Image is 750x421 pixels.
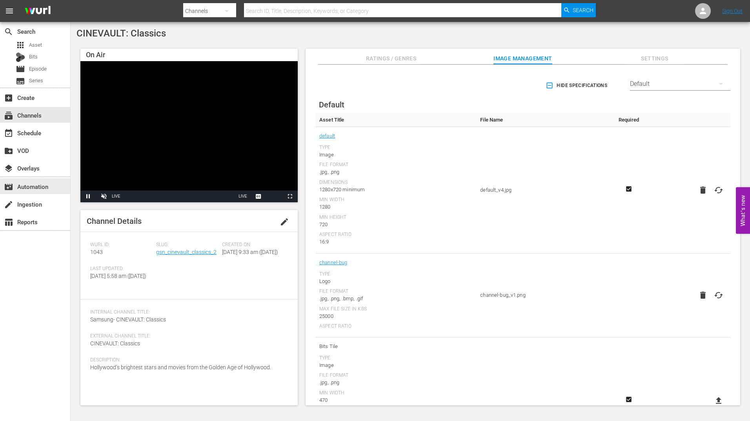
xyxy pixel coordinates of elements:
[319,162,472,168] div: File Format
[319,306,472,312] div: Max File Size In Kbs
[90,340,140,347] span: CINEVAULT: Classics
[315,113,476,127] th: Asset Title
[319,323,472,330] div: Aspect Ratio
[476,127,612,254] td: default_v4.jpg
[722,8,743,14] a: Sign Out
[319,355,472,361] div: Type
[90,266,152,272] span: Last Updated:
[87,216,142,226] span: Channel Details
[319,396,472,404] div: 470
[319,289,472,295] div: File Format
[4,200,13,209] span: Ingestion
[4,218,13,227] span: Reports
[4,164,13,173] span: Overlays
[319,151,472,159] div: Image
[29,53,38,61] span: Bits
[319,312,472,320] div: 25000
[319,390,472,396] div: Min Width
[624,185,633,192] svg: Required
[235,191,251,202] button: Seek to live, currently playing live
[736,187,750,234] button: Open Feedback Widget
[96,191,112,202] button: Unmute
[29,65,47,73] span: Episode
[4,182,13,192] span: Automation
[156,242,218,248] span: Slug:
[319,258,348,268] a: channel-bug
[547,82,607,90] span: Hide Specifications
[80,61,298,202] div: Video Player
[5,6,14,16] span: menu
[16,64,25,74] span: Episode
[90,357,284,363] span: Description:
[112,191,120,202] div: LIVE
[625,54,684,64] span: Settings
[90,364,271,370] span: Hollywood’s brightest stars and movies from the Golden Age of Hollywood.
[29,41,42,49] span: Asset
[29,77,43,85] span: Series
[493,54,552,64] span: Image Management
[90,242,152,248] span: Wurl ID:
[76,28,166,39] span: CINEVAULT: Classics
[80,191,96,202] button: Pause
[4,129,13,138] span: Schedule
[630,73,730,95] div: Default
[4,111,13,120] span: Channels
[319,221,472,229] div: 720
[16,76,25,86] span: Series
[275,212,294,231] button: edit
[86,51,105,59] span: On Air
[90,316,166,323] span: Samsung- CINEVAULT: Classics
[319,131,335,141] a: default
[319,238,472,246] div: 16:9
[4,27,13,36] span: Search
[319,180,472,186] div: Dimensions
[266,191,282,202] button: Picture-in-Picture
[90,309,284,316] span: Internal Channel Title:
[222,242,284,248] span: Created On:
[319,168,472,176] div: .jpg, .png
[319,197,472,203] div: Min Width
[362,54,421,64] span: Ratings / Genres
[19,2,56,20] img: ans4CAIJ8jUAAAAAAAAAAAAAAAAAAAAAAAAgQb4GAAAAAAAAAAAAAAAAAAAAAAAAJMjXAAAAAAAAAAAAAAAAAAAAAAAAgAT5G...
[156,249,217,255] a: gsn_cinevault_classics_2
[476,113,612,127] th: File Name
[544,74,610,96] button: Hide Specifications
[319,295,472,303] div: .jpg, .png, .bmp, .gif
[612,113,646,127] th: Required
[476,254,612,338] td: channel-bug_v1.png
[238,194,247,198] span: LIVE
[319,361,472,369] div: Image
[16,40,25,50] span: Asset
[4,93,13,103] span: Create
[4,146,13,156] span: VOD
[319,186,472,194] div: 1280x720 minimum
[282,191,298,202] button: Fullscreen
[319,232,472,238] div: Aspect Ratio
[573,3,593,17] span: Search
[16,53,25,62] div: Bits
[319,379,472,387] div: .jpg, .png
[90,333,284,339] span: External Channel Title:
[319,145,472,151] div: Type
[90,249,103,255] span: 1043
[319,278,472,285] div: Logo
[319,203,472,211] div: 1280
[251,191,266,202] button: Captions
[319,214,472,221] div: Min Height
[222,249,278,255] span: [DATE] 9:33 am ([DATE])
[624,396,633,403] svg: Required
[90,273,146,279] span: [DATE] 5:58 am ([DATE])
[319,100,344,109] span: Default
[280,217,289,227] span: edit
[319,271,472,278] div: Type
[561,3,596,17] button: Search
[319,341,472,352] span: Bits Tile
[319,372,472,379] div: File Format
